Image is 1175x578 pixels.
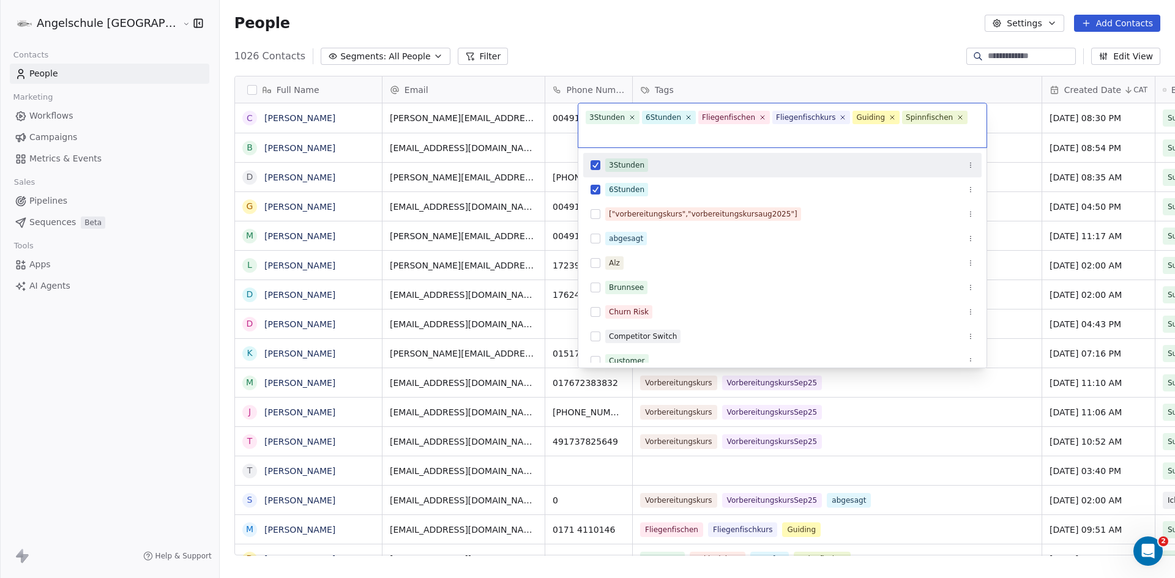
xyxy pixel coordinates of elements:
div: Churn Risk [609,306,649,317]
div: Competitor Switch [609,331,677,342]
div: 3Stunden [589,112,625,123]
div: Guiding [856,112,885,123]
div: Fliegenfischkurs [776,112,835,123]
div: 6Stunden [646,112,681,123]
div: Fliegenfischen [702,112,755,123]
div: 3Stunden [609,160,644,171]
iframe: Intercom live chat [1133,536,1163,566]
div: Alz [609,258,620,269]
div: ["vorbereitungskurs","vorbereitungskursaug2025"] [609,209,797,220]
span: 2 [1158,536,1168,546]
div: abgesagt [609,233,643,244]
div: Spinnfischen [906,112,953,123]
div: 6Stunden [609,184,644,195]
div: Customer [609,355,645,366]
div: Brunnsee [609,282,644,293]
